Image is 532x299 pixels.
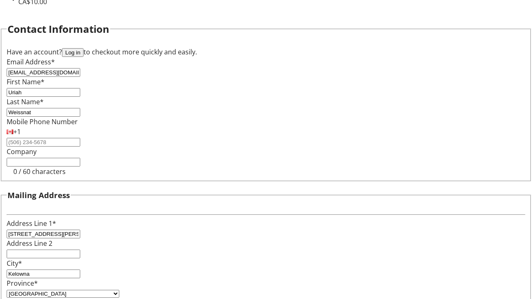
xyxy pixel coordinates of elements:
h3: Mailing Address [7,189,70,201]
input: (506) 234-5678 [7,138,80,147]
label: First Name* [7,77,44,86]
button: Log in [62,48,84,57]
label: Email Address* [7,57,55,66]
h2: Contact Information [7,22,109,37]
label: Last Name* [7,97,44,106]
tr-character-limit: 0 / 60 characters [13,167,66,176]
label: Mobile Phone Number [7,117,78,126]
label: Address Line 2 [7,239,52,248]
input: City [7,270,80,278]
div: Have an account? to checkout more quickly and easily. [7,47,525,57]
label: Address Line 1* [7,219,56,228]
label: Company [7,147,37,156]
label: City* [7,259,22,268]
input: Address [7,230,80,238]
label: Province* [7,279,38,288]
